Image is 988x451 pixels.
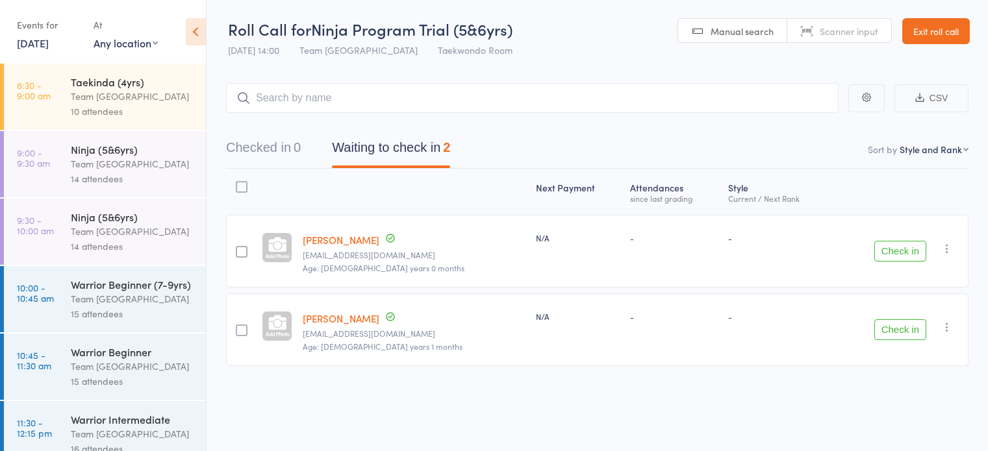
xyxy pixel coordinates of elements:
button: Check in [874,319,926,340]
div: Team [GEOGRAPHIC_DATA] [71,291,195,306]
div: 10 attendees [71,104,195,119]
div: N/A [536,311,620,322]
div: Ninja (5&6yrs) [71,210,195,224]
div: Ninja (5&6yrs) [71,142,195,156]
small: viskas@gmail.com [303,329,525,338]
div: Warrior Intermediate [71,412,195,426]
div: - [728,311,828,322]
div: Team [GEOGRAPHIC_DATA] [71,426,195,441]
span: Ninja Program Trial (5&6yrs) [311,18,513,40]
time: 10:00 - 10:45 am [17,282,54,303]
div: Warrior Beginner [71,345,195,359]
input: Search by name [226,83,839,113]
div: - [728,232,828,243]
div: 14 attendees [71,239,195,254]
div: Team [GEOGRAPHIC_DATA] [71,89,195,104]
div: Team [GEOGRAPHIC_DATA] [71,224,195,239]
span: Scanner input [820,25,878,38]
time: 8:30 - 9:00 am [17,80,51,101]
div: Style and Rank [900,143,962,156]
div: 2 [443,140,450,154]
time: 9:00 - 9:30 am [17,147,50,168]
a: [PERSON_NAME] [303,311,379,325]
button: Checked in0 [226,134,301,168]
div: - [630,311,718,322]
div: At [94,14,158,36]
span: Taekwondo Room [438,43,513,56]
div: Team [GEOGRAPHIC_DATA] [71,359,195,374]
time: 10:45 - 11:30 am [17,350,51,371]
a: Exit roll call [902,18,970,44]
button: Check in [874,241,926,262]
div: Current / Next Rank [728,194,828,202]
div: 15 attendees [71,306,195,321]
div: 15 attendees [71,374,195,389]
div: Style [723,175,833,209]
small: Laamazon10@gmail.com [303,250,525,260]
a: [DATE] [17,36,49,50]
time: 9:30 - 10:00 am [17,215,54,236]
span: [DATE] 14:00 [228,43,279,56]
span: Age: [DEMOGRAPHIC_DATA] years 0 months [303,262,464,273]
a: 10:00 -10:45 amWarrior Beginner (7-9yrs)Team [GEOGRAPHIC_DATA]15 attendees [4,266,206,332]
div: Warrior Beginner (7-9yrs) [71,277,195,291]
span: Age: [DEMOGRAPHIC_DATA] years 1 months [303,341,462,352]
time: 11:30 - 12:15 pm [17,417,52,438]
div: since last grading [630,194,718,202]
div: Atten­dances [625,175,724,209]
span: Manual search [711,25,774,38]
div: Any location [94,36,158,50]
span: Roll Call for [228,18,311,40]
div: Events for [17,14,81,36]
a: 9:00 -9:30 amNinja (5&6yrs)Team [GEOGRAPHIC_DATA]14 attendees [4,131,206,197]
button: Waiting to check in2 [332,134,450,168]
div: Taekinda (4yrs) [71,75,195,89]
a: 8:30 -9:00 amTaekinda (4yrs)Team [GEOGRAPHIC_DATA]10 attendees [4,64,206,130]
div: 0 [294,140,301,154]
button: CSV [894,84,969,112]
div: Team [GEOGRAPHIC_DATA] [71,156,195,171]
a: [PERSON_NAME] [303,233,379,247]
div: - [630,232,718,243]
div: N/A [536,232,620,243]
a: 9:30 -10:00 amNinja (5&6yrs)Team [GEOGRAPHIC_DATA]14 attendees [4,199,206,265]
label: Sort by [868,143,897,156]
div: 14 attendees [71,171,195,186]
span: Team [GEOGRAPHIC_DATA] [299,43,418,56]
div: Next Payment [531,175,625,209]
a: 10:45 -11:30 amWarrior BeginnerTeam [GEOGRAPHIC_DATA]15 attendees [4,334,206,400]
